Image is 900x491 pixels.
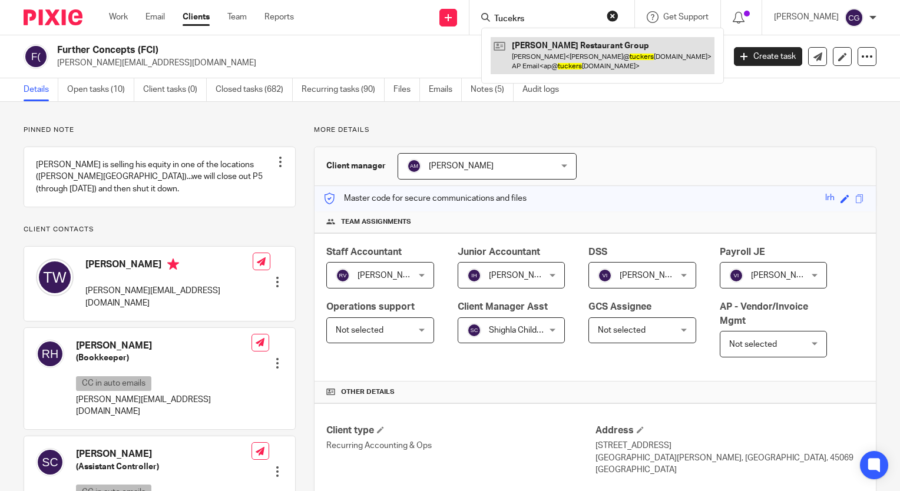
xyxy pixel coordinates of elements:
[76,352,252,364] h5: (Bookkeeper)
[24,78,58,101] a: Details
[493,14,599,25] input: Search
[598,268,612,283] img: svg%3E
[67,78,134,101] a: Open tasks (10)
[588,247,607,257] span: DSS
[607,10,618,22] button: Clear
[109,11,128,23] a: Work
[85,258,253,273] h4: [PERSON_NAME]
[183,11,210,23] a: Clients
[76,376,151,391] p: CC in auto emails
[264,11,294,23] a: Reports
[57,57,716,69] p: [PERSON_NAME][EMAIL_ADDRESS][DOMAIN_NAME]
[734,47,802,66] a: Create task
[326,424,595,437] h4: Client type
[24,125,296,135] p: Pinned note
[341,217,411,227] span: Team assignments
[24,44,48,69] img: svg%3E
[24,225,296,234] p: Client contacts
[36,340,64,368] img: svg%3E
[489,271,554,280] span: [PERSON_NAME]
[595,452,864,464] p: [GEOGRAPHIC_DATA][PERSON_NAME], [GEOGRAPHIC_DATA], 45069
[598,326,646,334] span: Not selected
[729,268,743,283] img: svg%3E
[393,78,420,101] a: Files
[85,285,253,309] p: [PERSON_NAME][EMAIL_ADDRESS][DOMAIN_NAME]
[36,258,74,296] img: svg%3E
[145,11,165,23] a: Email
[751,271,816,280] span: [PERSON_NAME]
[595,440,864,452] p: [STREET_ADDRESS]
[314,125,876,135] p: More details
[407,159,421,173] img: svg%3E
[76,340,252,352] h4: [PERSON_NAME]
[341,387,395,397] span: Other details
[522,78,568,101] a: Audit logs
[326,247,402,257] span: Staff Accountant
[227,11,247,23] a: Team
[595,464,864,476] p: [GEOGRAPHIC_DATA]
[36,448,64,476] img: svg%3E
[458,302,548,311] span: Client Manager Asst
[326,440,595,452] p: Recurring Accounting & Ops
[467,268,481,283] img: svg%3E
[663,13,709,21] span: Get Support
[774,11,839,23] p: [PERSON_NAME]
[458,247,540,257] span: Junior Accountant
[336,268,350,283] img: svg%3E
[326,160,386,172] h3: Client manager
[729,340,777,349] span: Not selected
[620,271,684,280] span: [PERSON_NAME]
[326,302,415,311] span: Operations support
[845,8,863,27] img: svg%3E
[720,302,808,325] span: AP - Vendor/Invoice Mgmt
[489,326,548,334] span: Shighla Childers
[76,461,252,473] h5: (Assistant Controller)
[720,247,765,257] span: Payroll JE
[471,78,514,101] a: Notes (5)
[358,271,422,280] span: [PERSON_NAME]
[429,162,494,170] span: [PERSON_NAME]
[323,193,527,204] p: Master code for secure communications and files
[825,192,835,205] div: lrh
[595,424,864,437] h4: Address
[57,44,584,57] h2: Further Concepts (FCI)
[216,78,293,101] a: Closed tasks (682)
[76,448,252,460] h4: [PERSON_NAME]
[588,302,651,311] span: GCS Assignee
[302,78,385,101] a: Recurring tasks (90)
[143,78,207,101] a: Client tasks (0)
[336,326,383,334] span: Not selected
[24,9,82,25] img: Pixie
[167,258,179,270] i: Primary
[467,323,481,337] img: svg%3E
[76,394,252,418] p: [PERSON_NAME][EMAIL_ADDRESS][DOMAIN_NAME]
[429,78,462,101] a: Emails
